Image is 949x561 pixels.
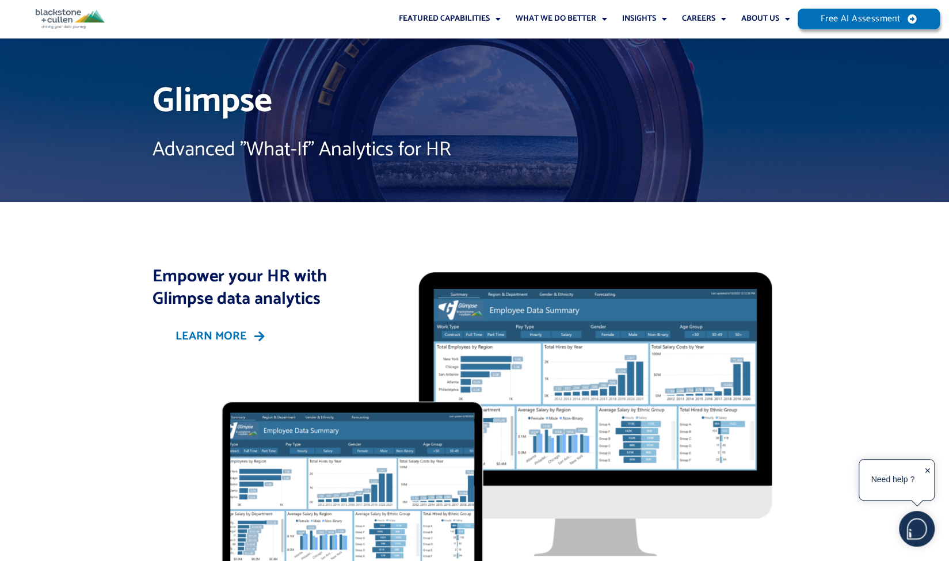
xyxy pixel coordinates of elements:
div: ✕ [924,463,931,498]
a: Empower your HR with Glimpse data analytics [153,262,327,313]
span: Free AI Assessment [821,14,900,24]
a: Free AI Assessment [798,9,940,29]
h3: Advanced "What-If" Analytics for HR [153,137,541,163]
h1: Glimpse [153,77,541,125]
img: users%2F5SSOSaKfQqXq3cFEnIZRYMEs4ra2%2Fmedia%2Fimages%2F-Bulle%20blanche%20sans%20fond%20%2B%20ma... [900,512,934,546]
a: LEARN MORE [153,325,288,348]
div: Need help ? [861,461,924,498]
